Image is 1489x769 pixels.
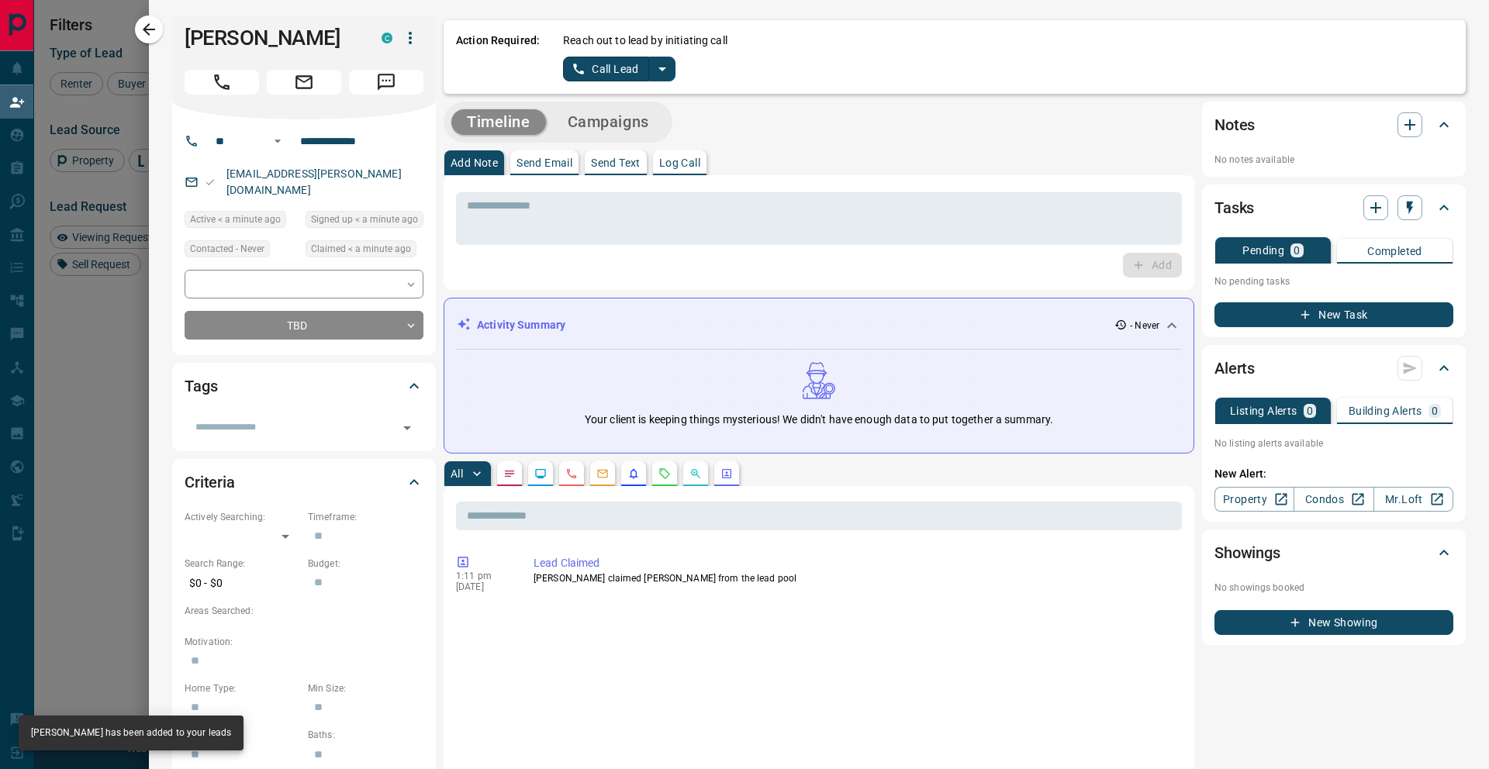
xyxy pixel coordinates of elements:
p: 0 [1432,405,1438,416]
p: Send Email [516,157,572,168]
div: Wed Oct 15 2025 [306,211,423,233]
p: - Never [1130,319,1159,333]
h2: Notes [1214,112,1255,137]
div: Wed Oct 15 2025 [185,211,298,233]
p: No showings booked [1214,581,1453,595]
p: No listing alerts available [1214,436,1453,450]
p: 0 [1307,405,1313,416]
svg: Opportunities [689,467,702,480]
span: Email [267,70,341,95]
p: Pending [1242,245,1284,256]
span: Claimed < a minute ago [311,241,411,257]
div: TBD [185,311,423,340]
h2: Criteria [185,470,235,495]
p: Areas Searched: [185,604,423,618]
p: Timeframe: [308,510,423,524]
div: condos.ca [382,33,392,43]
p: Home Type: [185,681,300,695]
p: Baths: [308,728,423,742]
div: Wed Oct 15 2025 [306,240,423,262]
svg: Listing Alerts [627,467,640,480]
div: Criteria [185,464,423,501]
span: Message [349,70,423,95]
a: Property [1214,487,1294,512]
p: Actively Searching: [185,510,300,524]
svg: Agent Actions [720,467,733,480]
a: Condos [1294,487,1373,512]
p: No pending tasks [1214,270,1453,293]
h2: Alerts [1214,356,1255,381]
p: Add Note [451,157,498,168]
svg: Emails [596,467,609,480]
h2: Tags [185,374,217,398]
p: Listing Alerts [1230,405,1297,416]
svg: Calls [565,467,578,480]
span: Active < a minute ago [190,212,281,227]
a: [EMAIL_ADDRESS][PERSON_NAME][DOMAIN_NAME] [226,167,402,196]
div: Notes [1214,106,1453,143]
span: Contacted - Never [190,241,264,257]
p: Min Size: [308,681,423,695]
p: Activity Summary [477,317,565,333]
p: Action Required: [456,33,540,81]
p: Motivation: [185,635,423,649]
button: Timeline [451,109,546,135]
p: Search Range: [185,557,300,571]
svg: Lead Browsing Activity [534,467,547,480]
div: [PERSON_NAME] has been added to your leads [31,720,231,746]
button: Open [268,132,287,150]
button: Campaigns [552,109,665,135]
p: 1:11 pm [456,571,510,581]
p: [PERSON_NAME] claimed [PERSON_NAME] from the lead pool [534,571,1176,585]
p: Completed [1367,246,1422,257]
div: split button [563,57,675,81]
span: Call [185,70,259,95]
div: Activity Summary- Never [457,311,1181,340]
p: Reach out to lead by initiating call [563,33,727,49]
span: Signed up < a minute ago [311,212,418,227]
p: New Alert: [1214,466,1453,482]
h2: Tasks [1214,195,1254,220]
svg: Email Valid [205,177,216,188]
p: $0 - $0 [185,571,300,596]
button: New Showing [1214,610,1453,635]
p: [DATE] [456,581,510,592]
svg: Requests [658,467,671,480]
p: Send Text [591,157,641,168]
div: Tasks [1214,189,1453,226]
p: Budget: [308,557,423,571]
p: 0 [1294,245,1300,256]
p: Lead Claimed [534,555,1176,571]
h2: Showings [1214,540,1280,565]
p: Log Call [659,157,700,168]
div: Alerts [1214,350,1453,387]
h1: [PERSON_NAME] [185,26,358,50]
button: Call Lead [563,57,649,81]
p: Building Alerts [1349,405,1422,416]
p: All [451,468,463,479]
p: Your client is keeping things mysterious! We didn't have enough data to put together a summary. [585,412,1053,428]
p: No notes available [1214,153,1453,167]
div: Tags [185,367,423,405]
svg: Notes [503,467,516,480]
a: Mr.Loft [1373,487,1453,512]
div: Showings [1214,534,1453,571]
button: New Task [1214,302,1453,327]
button: Open [396,417,418,439]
